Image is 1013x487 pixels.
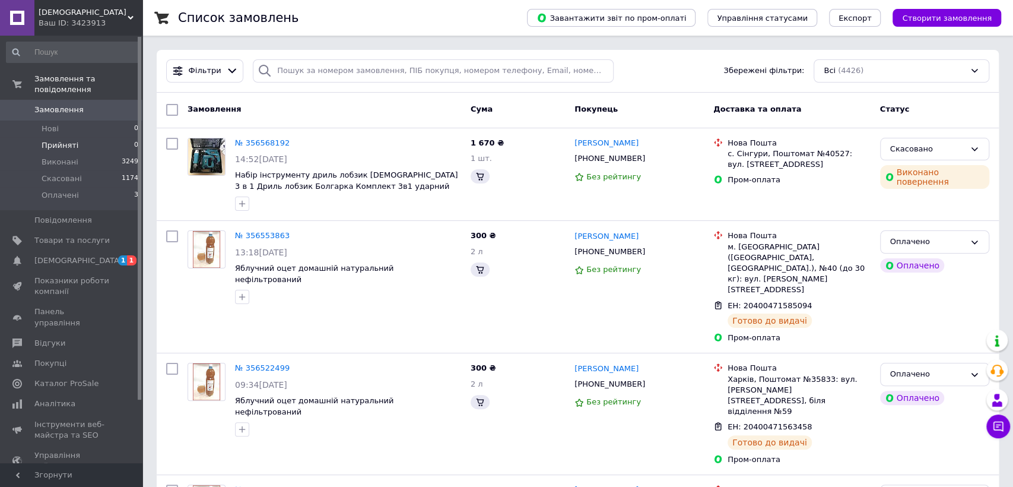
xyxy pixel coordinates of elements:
[713,105,801,113] span: Доставка та оплата
[574,231,639,242] a: [PERSON_NAME]
[829,9,881,27] button: Експорт
[586,172,641,181] span: Без рейтингу
[880,391,944,405] div: Оплачено
[235,363,290,372] a: № 356522499
[34,276,110,297] span: Показники роботи компанії
[188,230,226,268] a: Фото товару
[34,74,142,95] span: Замовлення та повідомлення
[839,14,872,23] span: Експорт
[586,397,641,406] span: Без рейтингу
[838,66,863,75] span: (4426)
[34,306,110,328] span: Панель управління
[728,454,871,465] div: Пром-оплата
[728,175,871,185] div: Пром-оплата
[728,242,871,296] div: м. [GEOGRAPHIC_DATA] ([GEOGRAPHIC_DATA], [GEOGRAPHIC_DATA].), №40 (до 30 кг): вул. [PERSON_NAME][...
[890,236,965,248] div: Оплачено
[253,59,614,83] input: Пошук за номером замовлення, ПІБ покупця, номером телефону, Email, номером накладної
[235,264,393,284] a: Яблучний оцет домашній натуральний нефільтрований
[707,9,817,27] button: Управління статусами
[42,173,82,184] span: Скасовані
[193,363,221,400] img: Фото товару
[728,314,812,328] div: Готово до видачі
[134,140,138,151] span: 0
[728,138,871,148] div: Нова Пошта
[6,42,139,63] input: Пошук
[34,255,122,266] span: [DEMOGRAPHIC_DATA]
[193,231,221,268] img: Фото товару
[34,450,110,472] span: Управління сайтом
[880,258,944,273] div: Оплачено
[586,265,641,274] span: Без рейтингу
[34,378,99,389] span: Каталог ProSale
[134,190,138,201] span: 3
[728,435,812,450] div: Готово до видачі
[42,157,78,167] span: Виконані
[39,18,142,29] div: Ваш ID: 3423913
[824,65,836,77] span: Всі
[122,173,138,184] span: 1174
[471,154,492,163] span: 1 шт.
[134,124,138,134] span: 0
[723,65,804,77] span: Збережені фільтри:
[34,235,110,246] span: Товари та послуги
[471,105,493,113] span: Cума
[34,338,65,349] span: Відгуки
[235,396,393,416] a: Яблучний оцет домашній натуральний нефільтрований
[881,13,1001,22] a: Створити замовлення
[188,363,226,401] a: Фото товару
[42,124,59,134] span: Нові
[728,422,812,431] span: ЕН: 20400471563458
[235,248,287,257] span: 13:18[DATE]
[890,368,965,381] div: Оплачено
[471,380,483,388] span: 2 л
[572,244,647,260] div: [PHONE_NUMBER]
[880,165,989,189] div: Виконано повернення
[188,105,241,113] span: Замовлення
[235,154,287,164] span: 14:52[DATE]
[39,7,128,18] span: Levita
[471,363,496,372] span: 300 ₴
[34,358,66,369] span: Покупці
[178,11,298,25] h1: Список замовлень
[127,255,136,265] span: 1
[118,255,128,265] span: 1
[728,230,871,241] div: Нова Пошта
[728,333,871,343] div: Пром-оплата
[880,105,910,113] span: Статус
[122,157,138,167] span: 3249
[728,363,871,374] div: Нова Пошта
[527,9,696,27] button: Завантажити звіт по пром-оплаті
[235,231,290,240] a: № 356553863
[42,140,78,151] span: Прийняті
[188,138,225,175] img: Фото товару
[34,215,92,226] span: Повідомлення
[574,138,639,149] a: [PERSON_NAME]
[728,374,871,418] div: Харків, Поштомат №35833: вул. [PERSON_NAME][STREET_ADDRESS], біля відділення №59
[574,363,639,375] a: [PERSON_NAME]
[902,14,992,23] span: Створити замовлення
[34,105,84,115] span: Замовлення
[728,301,812,310] span: ЕН: 20400471585094
[536,12,686,23] span: Завантажити звіт по пром-оплаті
[34,399,75,409] span: Аналітика
[986,415,1010,438] button: Чат з покупцем
[189,65,221,77] span: Фільтри
[717,14,808,23] span: Управління статусами
[728,148,871,170] div: с. Сінгури, Поштомат №40527: вул. [STREET_ADDRESS]
[471,138,504,147] span: 1 670 ₴
[572,151,647,166] div: [PHONE_NUMBER]
[188,138,226,176] a: Фото товару
[235,170,458,201] a: Набір інструменту дриль лобзик [DEMOGRAPHIC_DATA] 3 в 1 Дриль лобзик Болгарка Комплект 3в1 ударни...
[471,247,483,256] span: 2 л
[471,231,496,240] span: 300 ₴
[235,138,290,147] a: № 356568192
[34,419,110,441] span: Інструменти веб-майстра та SEO
[893,9,1001,27] button: Створити замовлення
[572,377,647,392] div: [PHONE_NUMBER]
[42,190,79,201] span: Оплачені
[235,380,287,390] span: 09:34[DATE]
[574,105,618,113] span: Покупець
